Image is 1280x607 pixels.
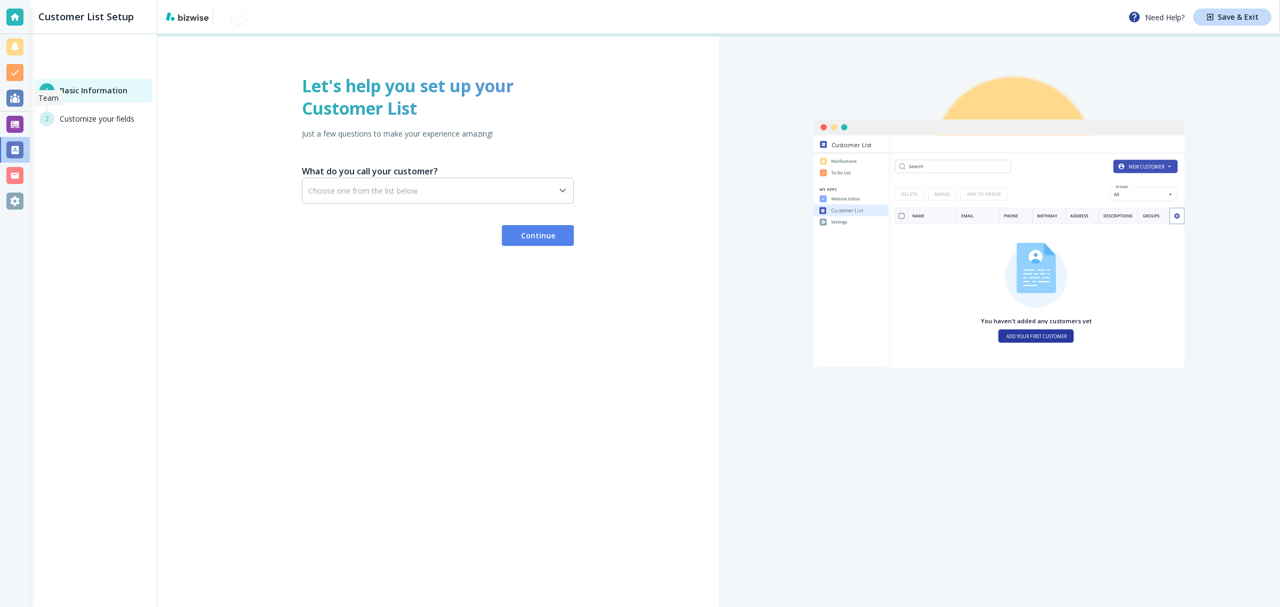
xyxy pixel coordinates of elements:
button: 1Basic Information [34,79,153,102]
h4: Save & Exit [1218,13,1259,21]
div: Customer List [831,142,883,148]
span: Continue [510,230,565,241]
button: Save & Exit [1193,9,1271,26]
button: Continue [502,225,574,246]
div: NEW CUSTOMER [1127,165,1166,169]
div: Customer List [831,209,883,213]
h2: Customer List Setup [38,10,134,24]
p: Just a few questions to make your experience amazing! [302,128,574,139]
span: 1 [45,86,49,95]
img: bizwise [166,12,209,21]
div: ADD YOUR FIRST CUSTOMER [1003,334,1070,339]
h1: Let's help you set up your Customer List [302,75,574,119]
button: Open [555,183,570,198]
p: Need Help? [1128,11,1185,23]
p: Team [38,92,59,103]
img: NU Image Detail [218,9,254,26]
div: You haven't added any customers yet [981,318,1092,324]
h6: Basic Information [60,85,127,97]
h6: What do you call your customer? [302,165,574,178]
input: Choose one from the list below [308,186,539,195]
